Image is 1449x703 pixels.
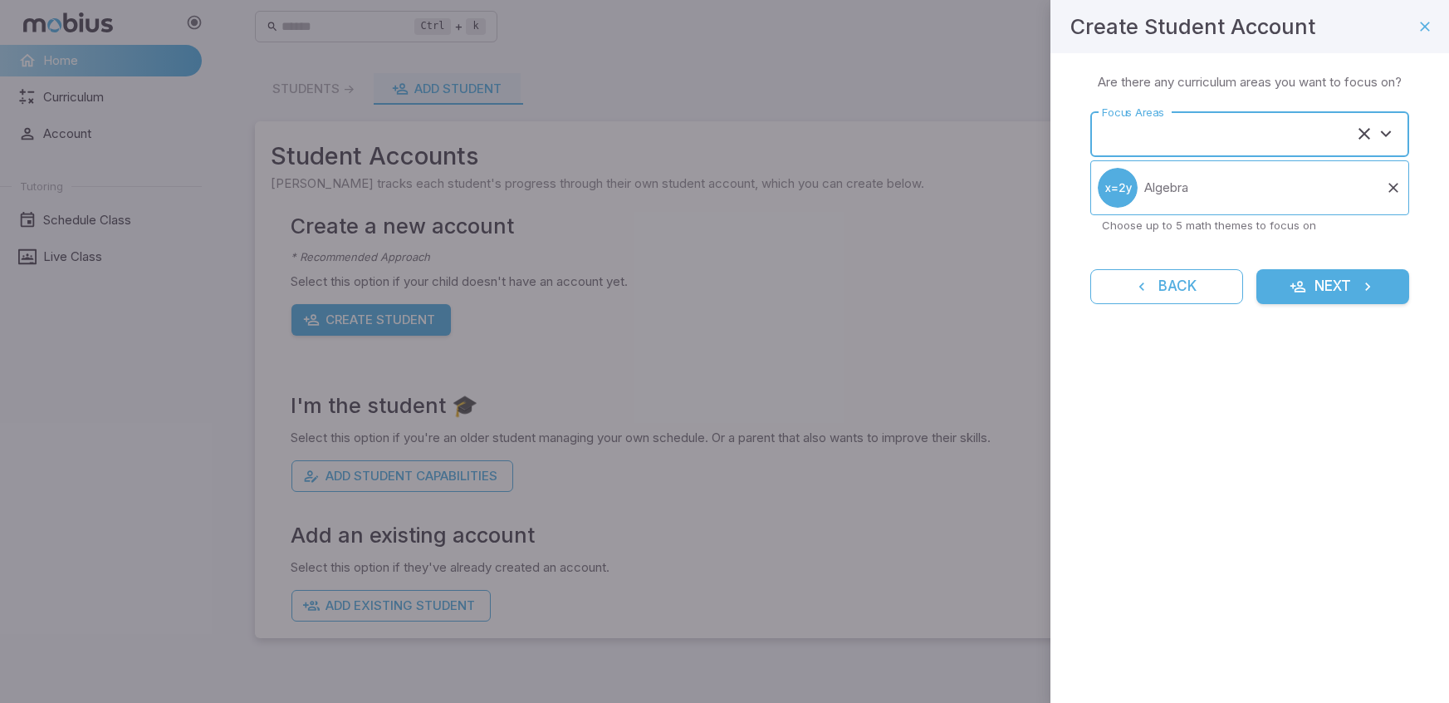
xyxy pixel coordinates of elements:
p: Choose up to 5 math themes to focus on [1102,218,1398,233]
button: Next [1256,269,1409,304]
label: Focus Areas [1102,105,1164,120]
div: Algebra [1098,168,1138,208]
p: Algebra [1144,179,1188,197]
button: Open [1374,122,1398,145]
button: Clear [1353,122,1376,145]
p: Are there any curriculum areas you want to focus on? [1098,73,1402,91]
li: Click to remove [1090,160,1409,215]
h4: Create Student Account [1070,10,1315,43]
button: Back [1090,269,1243,304]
